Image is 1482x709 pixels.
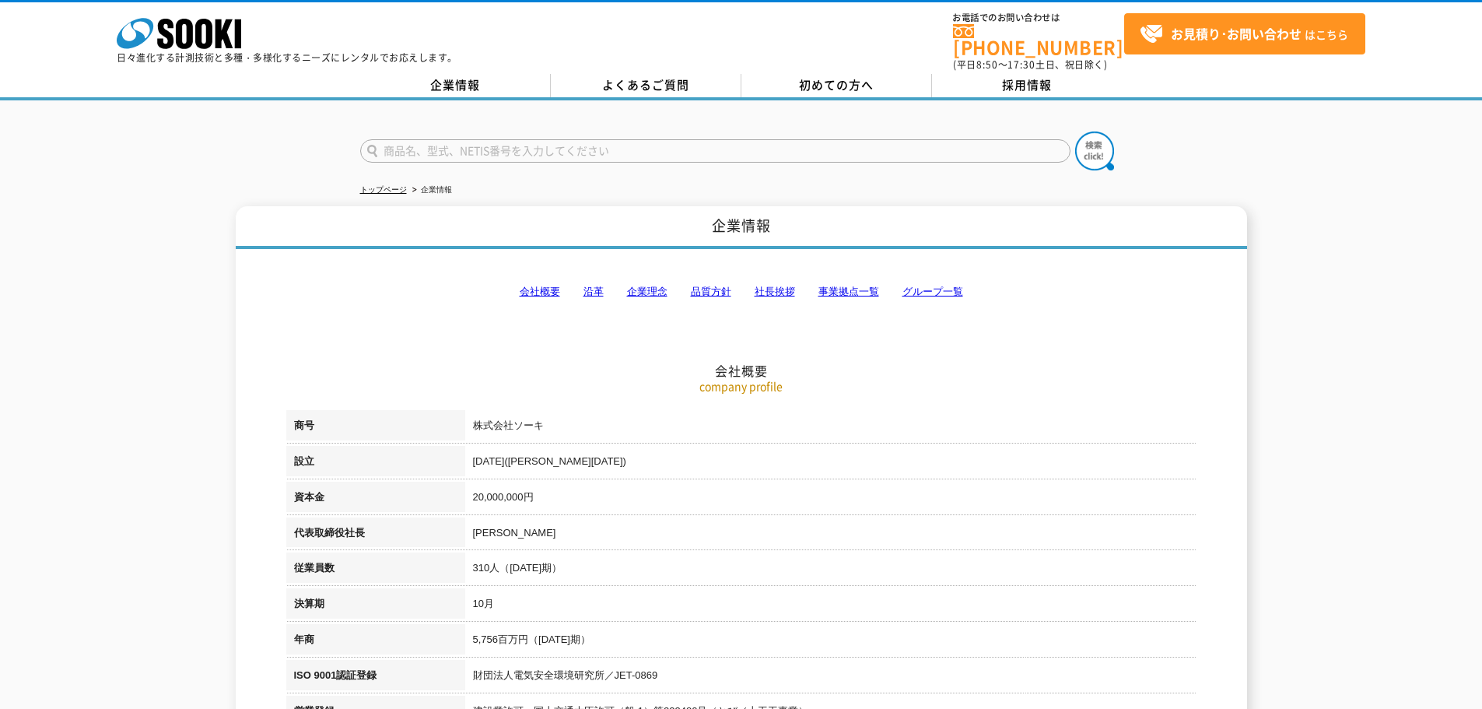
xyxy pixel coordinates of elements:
td: 株式会社ソーキ [465,410,1196,446]
span: 初めての方へ [799,76,874,93]
td: [DATE]([PERSON_NAME][DATE]) [465,446,1196,482]
img: btn_search.png [1075,132,1114,170]
td: 5,756百万円（[DATE]期） [465,624,1196,660]
a: [PHONE_NUMBER] [953,24,1124,56]
th: 設立 [286,446,465,482]
th: ISO 9001認証登録 [286,660,465,696]
span: お電話でのお問い合わせは [953,13,1124,23]
a: トップページ [360,185,407,194]
td: [PERSON_NAME] [465,518,1196,553]
a: 沿革 [583,286,604,297]
a: お見積り･お問い合わせはこちら [1124,13,1365,54]
th: 年商 [286,624,465,660]
th: 資本金 [286,482,465,518]
h1: 企業情報 [236,206,1247,249]
span: 17:30 [1007,58,1035,72]
span: (平日 ～ 土日、祝日除く) [953,58,1107,72]
a: 品質方針 [691,286,731,297]
th: 決算期 [286,588,465,624]
a: 採用情報 [932,74,1123,97]
li: 企業情報 [409,182,452,198]
a: 企業理念 [627,286,667,297]
th: 代表取締役社長 [286,518,465,553]
td: 財団法人電気安全環境研究所／JET-0869 [465,660,1196,696]
a: 初めての方へ [741,74,932,97]
a: よくあるご質問 [551,74,741,97]
p: company profile [286,378,1196,395]
h2: 会社概要 [286,207,1196,379]
th: 従業員数 [286,553,465,588]
a: グループ一覧 [902,286,963,297]
th: 商号 [286,410,465,446]
td: 20,000,000円 [465,482,1196,518]
a: 事業拠点一覧 [818,286,879,297]
strong: お見積り･お問い合わせ [1171,24,1302,43]
a: 企業情報 [360,74,551,97]
a: 会社概要 [520,286,560,297]
input: 商品名、型式、NETIS番号を入力してください [360,139,1070,163]
span: 8:50 [976,58,998,72]
td: 10月 [465,588,1196,624]
td: 310人（[DATE]期） [465,553,1196,588]
span: はこちら [1140,23,1348,46]
p: 日々進化する計測技術と多種・多様化するニーズにレンタルでお応えします。 [117,53,457,62]
a: 社長挨拶 [755,286,795,297]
